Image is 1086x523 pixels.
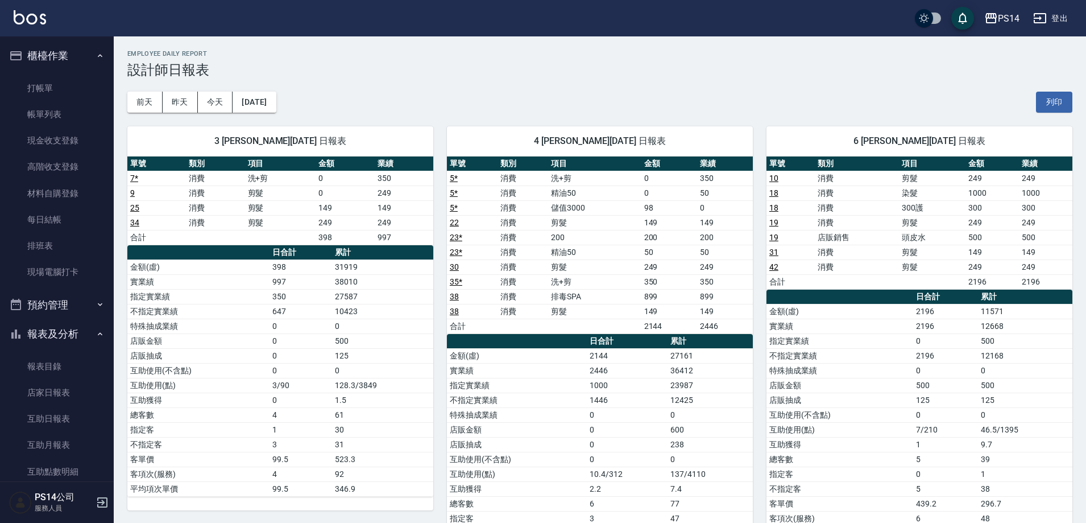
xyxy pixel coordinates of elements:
[35,492,93,503] h5: PS14公司
[5,259,109,285] a: 現場電腦打卡
[447,157,753,334] table: a dense table
[697,245,753,260] td: 50
[641,304,697,319] td: 149
[447,452,587,467] td: 互助使用(不含點)
[375,215,433,230] td: 249
[127,422,270,437] td: 指定客
[965,171,1019,186] td: 249
[127,378,270,393] td: 互助使用(點)
[668,363,753,378] td: 36412
[5,432,109,458] a: 互助月報表
[450,307,459,316] a: 38
[668,481,753,496] td: 7.4
[913,304,978,319] td: 2196
[815,260,899,274] td: 消費
[978,333,1072,348] td: 500
[668,496,753,511] td: 77
[965,157,1019,171] th: 金額
[913,378,978,393] td: 500
[815,245,899,260] td: 消費
[447,378,587,393] td: 指定實業績
[978,378,1072,393] td: 500
[332,333,433,348] td: 500
[978,304,1072,319] td: 11571
[270,245,332,260] th: 日合計
[270,304,332,319] td: 647
[641,230,697,245] td: 200
[332,348,433,363] td: 125
[316,230,374,245] td: 398
[332,304,433,319] td: 10423
[270,481,332,496] td: 99.5
[769,248,778,257] a: 31
[270,407,332,422] td: 4
[815,200,899,215] td: 消費
[186,215,244,230] td: 消費
[780,135,1059,147] span: 6 [PERSON_NAME][DATE] 日報表
[766,481,913,496] td: 不指定客
[14,10,46,24] img: Logo
[5,154,109,180] a: 高階收支登錄
[978,496,1072,511] td: 296.7
[198,92,233,113] button: 今天
[5,180,109,207] a: 材料自購登錄
[127,62,1072,78] h3: 設計師日報表
[641,215,697,230] td: 149
[35,503,93,513] p: 服務人員
[978,363,1072,378] td: 0
[668,407,753,422] td: 0
[769,174,778,183] a: 10
[697,200,753,215] td: 0
[668,452,753,467] td: 0
[270,467,332,481] td: 4
[270,422,332,437] td: 1
[980,7,1024,30] button: PS14
[641,319,697,333] td: 2144
[1019,157,1072,171] th: 業績
[5,459,109,485] a: 互助點數明細
[498,186,548,200] td: 消費
[641,260,697,274] td: 249
[766,452,913,467] td: 總客數
[697,274,753,289] td: 350
[332,437,433,452] td: 31
[186,171,244,186] td: 消費
[815,230,899,245] td: 店販銷售
[587,481,668,496] td: 2.2
[587,348,668,363] td: 2144
[951,7,974,30] button: save
[498,230,548,245] td: 消費
[913,422,978,437] td: 7/210
[668,393,753,407] td: 12425
[766,437,913,452] td: 互助獲得
[548,304,641,319] td: 剪髮
[766,496,913,511] td: 客單價
[587,437,668,452] td: 0
[127,467,270,481] td: 客項次(服務)
[697,215,753,230] td: 149
[447,467,587,481] td: 互助使用(點)
[548,245,641,260] td: 精油50
[447,437,587,452] td: 店販抽成
[270,393,332,407] td: 0
[450,292,459,301] a: 38
[127,348,270,363] td: 店販抽成
[668,422,753,437] td: 600
[697,186,753,200] td: 50
[5,127,109,154] a: 現金收支登錄
[127,157,186,171] th: 單號
[332,260,433,274] td: 31919
[913,348,978,363] td: 2196
[815,186,899,200] td: 消費
[1019,230,1072,245] td: 500
[447,157,498,171] th: 單號
[245,186,316,200] td: 剪髮
[375,230,433,245] td: 997
[587,393,668,407] td: 1446
[245,215,316,230] td: 剪髮
[127,230,186,245] td: 合計
[965,260,1019,274] td: 249
[498,200,548,215] td: 消費
[697,171,753,186] td: 350
[447,496,587,511] td: 總客數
